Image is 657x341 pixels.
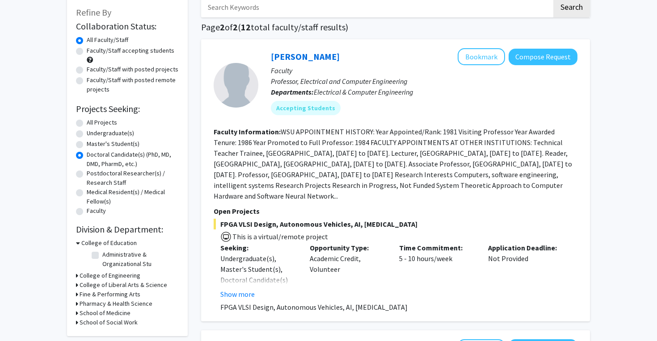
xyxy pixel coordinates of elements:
h2: Division & Department: [76,224,179,235]
p: Seeking: [220,242,296,253]
h3: School of Social Work [80,318,138,327]
span: 2 [220,21,225,33]
label: Undergraduate(s) [87,129,134,138]
h3: Fine & Performing Arts [80,290,140,299]
h1: Page of ( total faculty/staff results) [201,22,590,33]
span: This is a virtual/remote project [232,232,328,241]
label: All Faculty/Staff [87,35,128,45]
p: FPGA VLSI Design, Autonomous Vehicles, AI, [MEDICAL_DATA] [220,302,577,312]
button: Compose Request to Harpreet Singh [509,49,577,65]
b: Departments: [271,87,314,96]
p: Time Commitment: [399,242,475,253]
p: Application Deadline: [488,242,564,253]
label: Faculty/Staff accepting students [87,46,174,55]
p: Opportunity Type: [310,242,386,253]
label: Faculty/Staff with posted remote projects [87,75,179,94]
span: FPGA VLSI Design, Autonomous Vehicles, AI, [MEDICAL_DATA] [214,219,577,229]
span: 2 [233,21,238,33]
label: All Projects [87,118,117,127]
h2: Projects Seeking: [76,104,179,114]
h2: Collaboration Status: [76,21,179,32]
button: Show more [220,289,255,299]
div: Academic Credit, Volunteer [303,242,392,299]
a: [PERSON_NAME] [271,51,340,62]
span: Electrical & Computer Engineering [314,87,413,96]
iframe: Chat [7,301,38,334]
div: 5 - 10 hours/week [392,242,482,299]
button: Add Harpreet Singh to Bookmarks [458,48,505,65]
div: Not Provided [481,242,571,299]
label: Administrative & Organizational Stu [102,250,177,269]
span: Refine By [76,7,111,18]
h3: College of Liberal Arts & Science [80,280,167,290]
label: Faculty/Staff with posted projects [87,65,178,74]
b: Faculty Information: [214,127,281,136]
p: Open Projects [214,206,577,216]
mat-chip: Accepting Students [271,101,341,115]
label: Medical Resident(s) / Medical Fellow(s) [87,187,179,206]
span: 12 [241,21,251,33]
label: Faculty [87,206,106,216]
p: Faculty [271,65,577,76]
fg-read-more: WSU APPOINTMENT HISTORY: Year Appointed/Rank: 1981 Visiting Professor Year Awarded Tenure: 1986 Y... [214,127,572,200]
h3: College of Education [81,238,137,248]
h3: Pharmacy & Health Science [80,299,152,308]
label: Postdoctoral Researcher(s) / Research Staff [87,169,179,187]
h3: College of Engineering [80,271,140,280]
p: Professor, Electrical and Computer Engineering [271,76,577,87]
label: Doctoral Candidate(s) (PhD, MD, DMD, PharmD, etc.) [87,150,179,169]
h3: School of Medicine [80,308,131,318]
label: Master's Student(s) [87,139,139,149]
